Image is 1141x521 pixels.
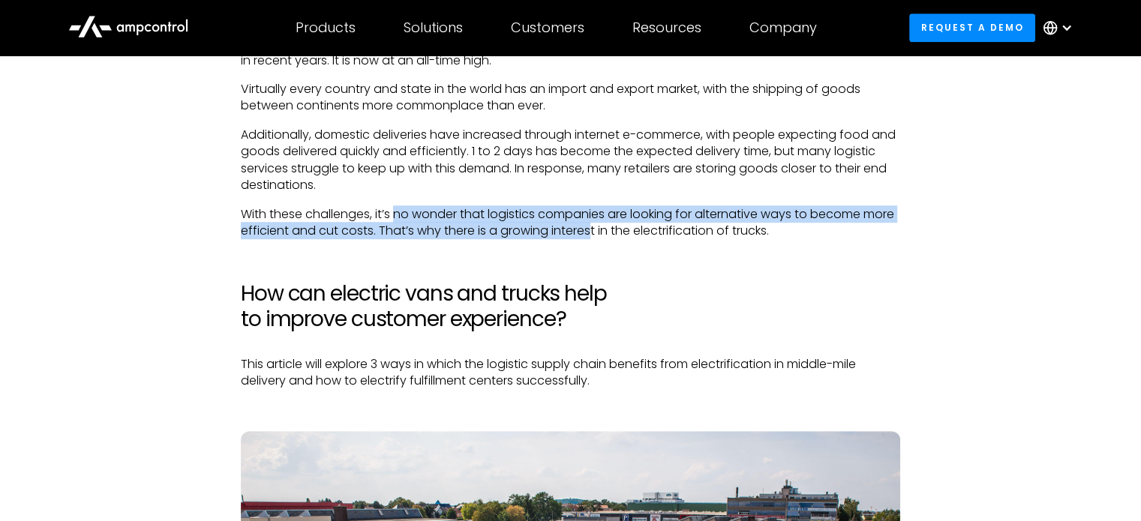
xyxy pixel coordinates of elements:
[241,206,900,240] p: With these challenges, it’s no wonder that logistics companies are looking for alternative ways t...
[749,19,817,36] div: Company
[296,19,356,36] div: Products
[404,19,463,36] div: Solutions
[511,19,584,36] div: Customers
[241,356,900,390] p: This article will explore 3 ways in which the logistic supply chain benefits from electrification...
[909,13,1035,41] a: Request a demo
[241,281,900,331] h2: How can electric vans and trucks help to improve customer experience?
[241,127,900,194] p: Additionally, domestic deliveries have increased through internet e-commerce, with people expecti...
[632,19,701,36] div: Resources
[241,81,900,115] p: Virtually every country and state in the world has an import and export market, with the shipping...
